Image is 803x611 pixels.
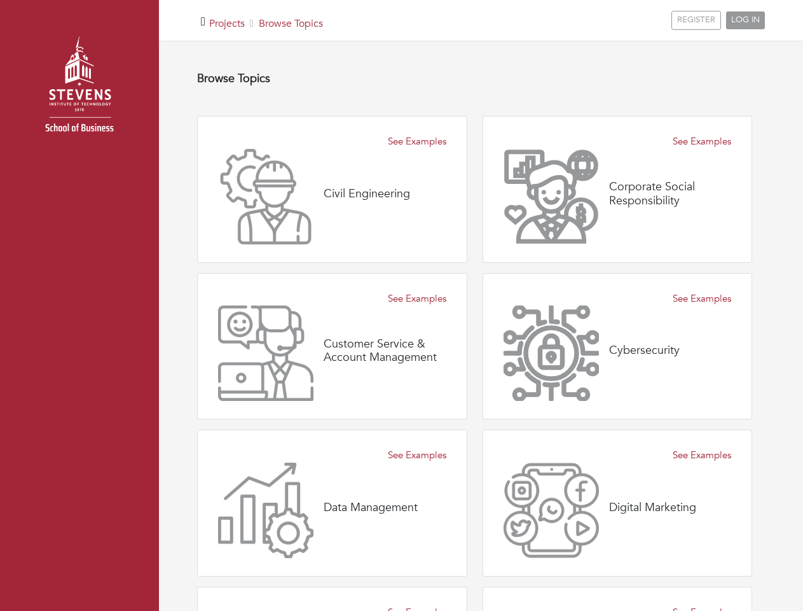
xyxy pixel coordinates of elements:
[388,448,446,463] a: See Examples
[673,448,731,463] a: See Examples
[609,501,696,515] h4: Digital Marketing
[13,22,146,156] img: stevens_logo.png
[324,501,418,515] h4: Data Management
[726,11,765,29] a: LOG IN
[324,337,446,365] h4: Customer Service & Account Management
[209,17,245,31] a: Projects
[609,344,680,358] h4: Cybersecurity
[197,72,752,86] h4: Browse Topics
[259,17,323,31] a: Browse Topics
[673,291,731,306] a: See Examples
[388,291,446,306] a: See Examples
[671,11,721,30] a: REGISTER
[324,187,410,201] h4: Civil Engineering
[388,134,446,149] a: See Examples
[673,134,731,149] a: See Examples
[609,180,732,207] h4: Corporate Social Responsibility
